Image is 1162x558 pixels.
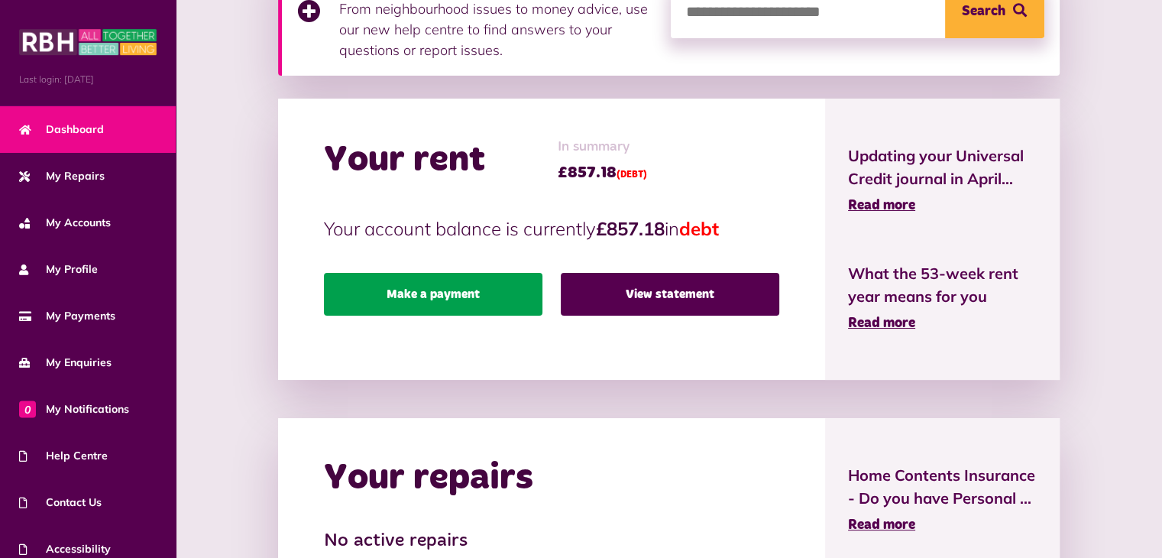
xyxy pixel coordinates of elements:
a: What the 53-week rent year means for you Read more [848,262,1037,334]
span: In summary [558,137,647,157]
span: My Repairs [19,168,105,184]
span: My Payments [19,308,115,324]
span: Accessibility [19,541,111,557]
span: Home Contents Insurance - Do you have Personal ... [848,464,1037,510]
span: debt [679,217,719,240]
span: (DEBT) [617,170,647,180]
h2: Your rent [324,138,485,183]
span: Read more [848,316,915,330]
span: Updating your Universal Credit journal in April... [848,144,1037,190]
a: Home Contents Insurance - Do you have Personal ... Read more [848,464,1037,536]
h3: No active repairs [324,530,779,553]
span: Last login: [DATE] [19,73,157,86]
span: Read more [848,199,915,212]
span: Dashboard [19,122,104,138]
h2: Your repairs [324,456,533,501]
span: Read more [848,518,915,532]
span: £857.18 [558,161,647,184]
a: Updating your Universal Credit journal in April... Read more [848,144,1037,216]
span: My Profile [19,261,98,277]
img: MyRBH [19,27,157,57]
strong: £857.18 [596,217,665,240]
span: Help Centre [19,448,108,464]
span: My Accounts [19,215,111,231]
span: Contact Us [19,495,102,511]
span: 0 [19,401,36,417]
span: What the 53-week rent year means for you [848,262,1037,308]
a: View statement [561,273,779,316]
span: My Notifications [19,401,129,417]
p: Your account balance is currently in [324,215,779,242]
a: Make a payment [324,273,542,316]
span: My Enquiries [19,355,112,371]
